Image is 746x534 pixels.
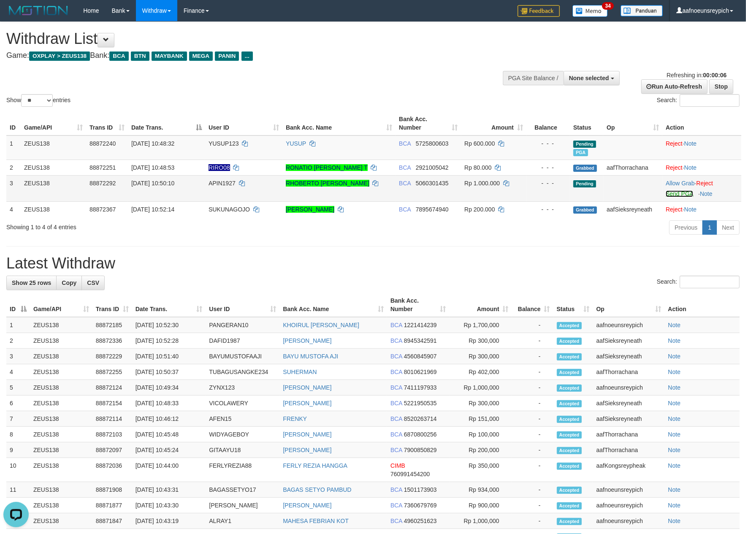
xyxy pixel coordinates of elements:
td: Rp 300,000 [450,349,512,364]
span: YUSUP123 [209,140,239,147]
strong: 00:00:06 [703,72,727,79]
td: aafSieksreyneath [603,201,662,217]
span: BCA [391,400,402,407]
span: BCA [399,180,411,187]
span: Copy 8520263714 to clipboard [404,415,437,422]
td: VICOLAWERY [206,396,279,411]
a: Send PGA [666,190,693,197]
span: Copy 6870800256 to clipboard [404,431,437,438]
td: [DATE] 10:46:12 [132,411,206,427]
th: Balance [526,111,570,136]
td: Rp 300,000 [450,333,512,349]
label: Search: [657,276,740,288]
a: RONATIO [PERSON_NAME] T [286,164,368,171]
td: Rp 402,000 [450,364,512,380]
td: ZEUS138 [30,513,92,529]
a: RHOBERTO [PERSON_NAME] [286,180,369,187]
td: [DATE] 10:45:48 [132,427,206,442]
span: BCA [391,518,402,524]
td: ZEUS138 [30,333,92,349]
td: 10 [6,458,30,482]
span: Pending [573,180,596,187]
td: 3 [6,175,21,201]
td: aafSieksreyneath [593,333,665,349]
th: Op: activate to sort column ascending [593,293,665,317]
a: Note [668,486,681,493]
span: [DATE] 10:52:14 [131,206,174,213]
span: 88872292 [90,180,116,187]
span: BCA [391,502,402,509]
td: 88871908 [92,482,132,498]
a: Note [684,206,697,213]
td: aafThorrachana [603,160,662,175]
a: Note [668,518,681,524]
td: aafSieksreyneath [593,349,665,364]
th: Bank Acc. Name: activate to sort column ascending [282,111,396,136]
th: Bank Acc. Number: activate to sort column ascending [387,293,450,317]
td: Rp 934,000 [450,482,512,498]
a: Note [700,190,713,197]
td: - [512,513,553,529]
td: - [512,498,553,513]
a: [PERSON_NAME] [283,400,331,407]
span: Marked by aafnoeunsreypich [573,149,588,156]
a: Copy [56,276,82,290]
a: Note [684,164,697,171]
a: KHOIRUL [PERSON_NAME] [283,322,359,328]
td: 1 [6,317,30,333]
td: 88872036 [92,458,132,482]
span: Rp 80.000 [464,164,492,171]
span: [DATE] 10:48:53 [131,164,174,171]
td: 9 [6,442,30,458]
input: Search: [680,94,740,107]
select: Showentries [21,94,53,107]
span: CSV [87,279,99,286]
td: 6 [6,396,30,411]
td: aafKongsreypheak [593,458,665,482]
a: Note [668,462,681,469]
span: BCA [391,353,402,360]
td: [DATE] 10:45:24 [132,442,206,458]
td: 88872336 [92,333,132,349]
span: Grabbed [573,165,597,172]
a: Note [668,431,681,438]
a: Reject [666,206,683,213]
td: ZEUS138 [21,160,86,175]
td: ZEUS138 [30,498,92,513]
td: 4 [6,201,21,217]
td: ZEUS138 [21,136,86,160]
span: Show 25 rows [12,279,51,286]
td: ZEUS138 [30,349,92,364]
a: Show 25 rows [6,276,57,290]
span: Pending [573,141,596,148]
th: Amount: activate to sort column ascending [450,293,512,317]
td: 3 [6,349,30,364]
td: PANGERAN10 [206,317,279,333]
a: [PERSON_NAME] [286,206,334,213]
a: Note [668,369,681,375]
td: 1 [6,136,21,160]
td: - [512,364,553,380]
td: [DATE] 10:43:30 [132,498,206,513]
span: 34 [602,2,613,10]
td: aafSieksreyneath [593,411,665,427]
span: Rp 200.000 [464,206,495,213]
h1: Withdraw List [6,30,489,47]
a: Note [684,140,697,147]
span: APIN1927 [209,180,236,187]
span: Grabbed [573,206,597,214]
span: SUKUNAGOJO [209,206,250,213]
img: Feedback.jpg [518,5,560,17]
th: Status [570,111,603,136]
a: Note [668,384,681,391]
th: Game/API: activate to sort column ascending [30,293,92,317]
th: Action [665,293,740,317]
span: BCA [391,431,402,438]
td: Rp 1,000,000 [450,380,512,396]
td: ZYNX123 [206,380,279,396]
a: CSV [81,276,105,290]
span: Accepted [557,447,582,454]
td: BAGASSETYO17 [206,482,279,498]
td: 88871877 [92,498,132,513]
span: Copy 5725800603 to clipboard [416,140,449,147]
